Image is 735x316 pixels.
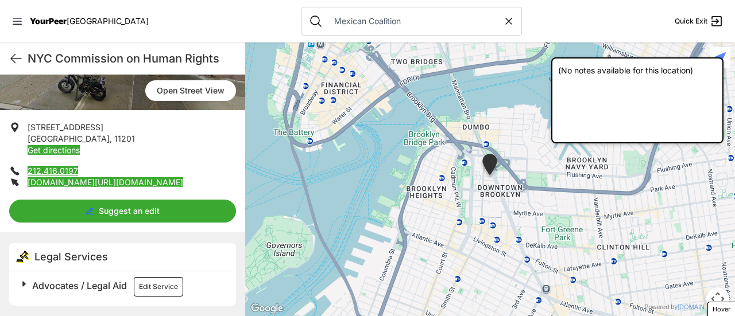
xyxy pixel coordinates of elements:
[99,205,160,217] span: Suggest an edit
[28,145,80,155] a: Get directions
[675,14,724,28] a: Quick Exit
[67,16,149,26] span: [GEOGRAPHIC_DATA]
[30,18,149,25] a: YourPeer[GEOGRAPHIC_DATA]
[110,134,112,143] span: ,
[28,166,78,175] a: 212.416.0197
[551,57,724,143] div: (No notes available for this location)
[480,154,500,180] div: Brooklyn Community Service Center
[28,134,110,143] span: [GEOGRAPHIC_DATA]
[28,122,103,132] span: [STREET_ADDRESS]
[32,280,127,291] span: Advocates / Legal Aid
[248,301,286,316] a: Open this area in Google Maps (opens a new window)
[678,303,728,310] a: [DOMAIN_NAME]
[134,277,183,297] button: Edit Service
[9,200,236,223] button: Suggest an edit
[644,302,728,312] div: Powered by
[706,287,729,310] button: Map camera controls
[30,16,67,26] span: YourPeer
[248,301,286,316] img: Google
[327,15,503,27] input: Search
[145,80,236,101] span: Open Street View
[28,50,236,67] h1: NYC Commission on Human Rights
[28,177,183,187] a: [DOMAIN_NAME][URL][DOMAIN_NAME]
[675,17,707,26] span: Quick Exit
[34,251,108,263] span: Legal Services
[114,134,135,143] span: 11201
